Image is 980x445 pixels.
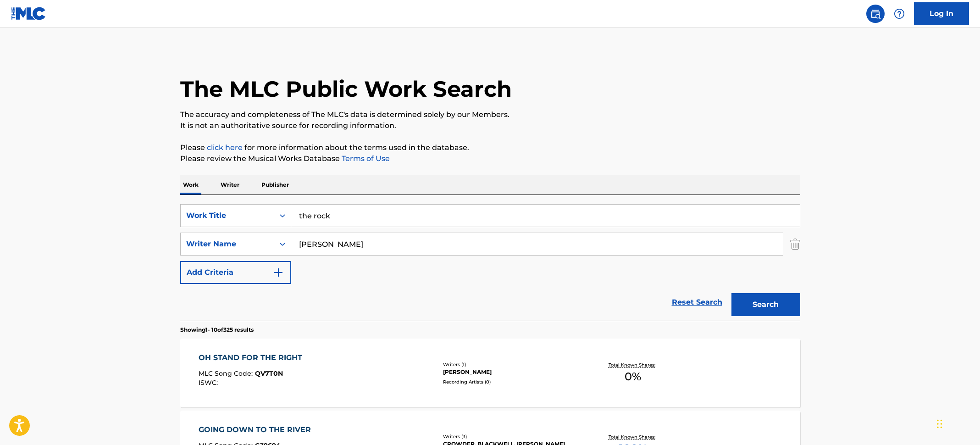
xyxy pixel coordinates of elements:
[273,267,284,278] img: 9d2ae6d4665cec9f34b9.svg
[180,120,800,131] p: It is not an authoritative source for recording information.
[443,361,581,368] div: Writers ( 1 )
[914,2,969,25] a: Log In
[894,8,905,19] img: help
[199,369,255,378] span: MLC Song Code :
[937,410,942,438] div: Drag
[731,293,800,316] button: Search
[667,292,727,312] a: Reset Search
[180,75,512,103] h1: The MLC Public Work Search
[180,142,800,153] p: Please for more information about the terms used in the database.
[443,378,581,385] div: Recording Artists ( 0 )
[954,297,980,371] iframe: Resource Center
[180,175,201,195] p: Work
[443,433,581,440] div: Writers ( 3 )
[609,434,658,440] p: Total Known Shares:
[218,175,242,195] p: Writer
[180,109,800,120] p: The accuracy and completeness of The MLC's data is determined solely by our Members.
[934,401,980,445] iframe: Chat Widget
[890,5,908,23] div: Help
[443,368,581,376] div: [PERSON_NAME]
[199,424,316,435] div: GOING DOWN TO THE RIVER
[259,175,292,195] p: Publisher
[866,5,885,23] a: Public Search
[199,378,220,387] span: ISWC :
[180,204,800,321] form: Search Form
[180,153,800,164] p: Please review the Musical Works Database
[340,154,390,163] a: Terms of Use
[180,261,291,284] button: Add Criteria
[790,233,800,256] img: Delete Criterion
[609,362,658,368] p: Total Known Shares:
[207,143,243,152] a: click here
[180,326,254,334] p: Showing 1 - 10 of 325 results
[186,239,269,250] div: Writer Name
[199,352,307,363] div: OH STAND FOR THE RIGHT
[186,210,269,221] div: Work Title
[255,369,283,378] span: QV7T0N
[625,368,641,385] span: 0 %
[870,8,881,19] img: search
[11,7,46,20] img: MLC Logo
[180,339,800,407] a: OH STAND FOR THE RIGHTMLC Song Code:QV7T0NISWC:Writers (1)[PERSON_NAME]Recording Artists (0)Total...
